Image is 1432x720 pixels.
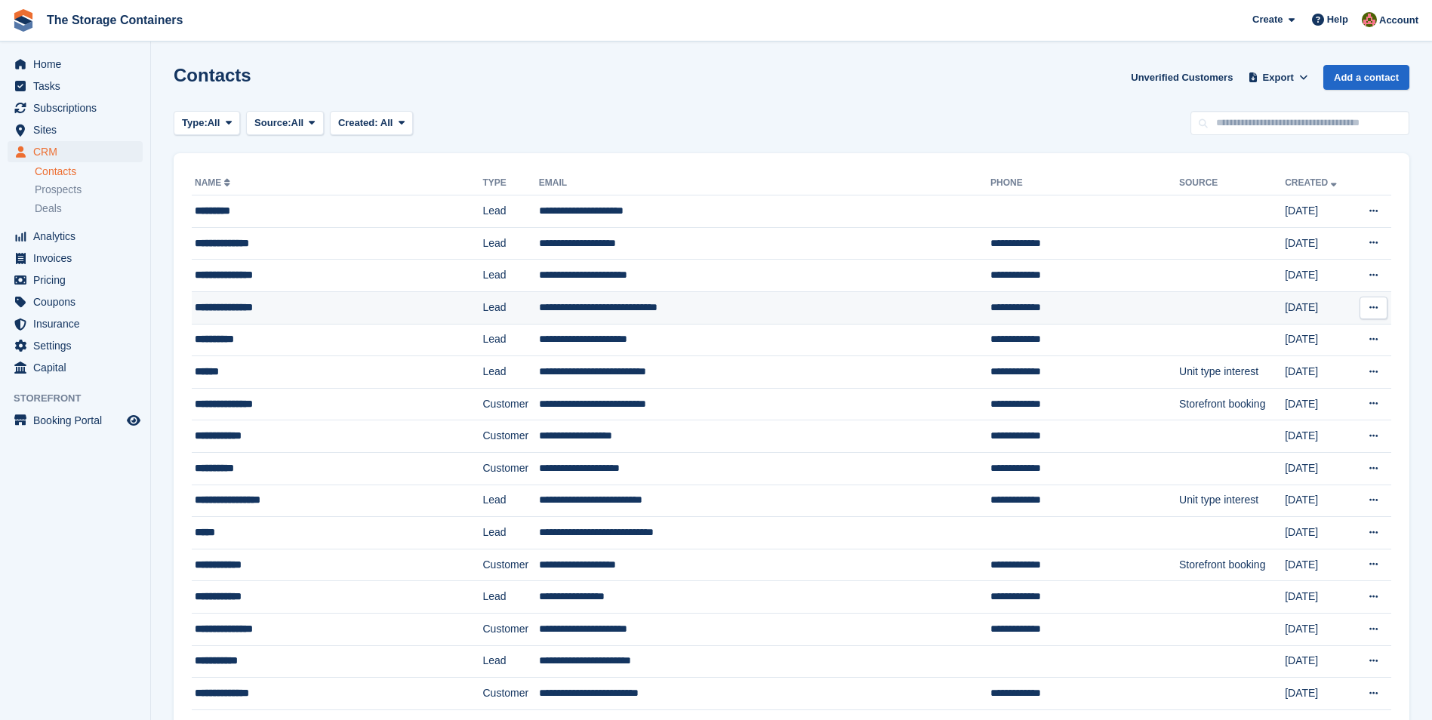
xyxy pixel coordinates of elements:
td: [DATE] [1285,260,1353,292]
span: Coupons [33,291,124,312]
td: Lead [482,581,538,614]
a: Deals [35,201,143,217]
td: Storefront booking [1179,388,1285,420]
span: Tasks [33,75,124,97]
span: Deals [35,202,62,216]
span: All [291,115,304,131]
a: menu [8,410,143,431]
td: [DATE] [1285,485,1353,517]
td: [DATE] [1285,645,1353,678]
td: Lead [482,485,538,517]
td: [DATE] [1285,678,1353,710]
span: Home [33,54,124,75]
td: [DATE] [1285,581,1353,614]
span: CRM [33,141,124,162]
th: Email [539,171,990,195]
span: Type: [182,115,208,131]
button: Export [1245,65,1311,90]
a: menu [8,291,143,312]
a: menu [8,226,143,247]
td: Unit type interest [1179,356,1285,389]
td: [DATE] [1285,291,1353,324]
span: All [208,115,220,131]
td: Lead [482,260,538,292]
td: Customer [482,549,538,581]
td: Customer [482,678,538,710]
td: Unit type interest [1179,485,1285,517]
span: Invoices [33,248,124,269]
span: Prospects [35,183,82,197]
span: Analytics [33,226,124,247]
span: Storefront [14,391,150,406]
td: [DATE] [1285,613,1353,645]
img: stora-icon-8386f47178a22dfd0bd8f6a31ec36ba5ce8667c1dd55bd0f319d3a0aa187defe.svg [12,9,35,32]
a: menu [8,119,143,140]
a: The Storage Containers [41,8,189,32]
td: Lead [482,324,538,356]
span: Capital [33,357,124,378]
a: Preview store [125,411,143,429]
a: Contacts [35,165,143,179]
td: [DATE] [1285,517,1353,549]
a: menu [8,248,143,269]
a: menu [8,313,143,334]
a: Prospects [35,182,143,198]
a: menu [8,54,143,75]
td: Lead [482,195,538,228]
td: Customer [482,613,538,645]
span: Sites [33,119,124,140]
td: Customer [482,420,538,453]
td: Storefront booking [1179,549,1285,581]
a: Add a contact [1323,65,1409,90]
h1: Contacts [174,65,251,85]
td: [DATE] [1285,195,1353,228]
td: [DATE] [1285,388,1353,420]
span: Subscriptions [33,97,124,118]
td: Lead [482,291,538,324]
span: Export [1263,70,1294,85]
span: Created: [338,117,378,128]
td: Lead [482,227,538,260]
a: Unverified Customers [1125,65,1239,90]
a: Name [195,177,233,188]
span: Source: [254,115,291,131]
td: [DATE] [1285,324,1353,356]
span: Booking Portal [33,410,124,431]
span: Help [1327,12,1348,27]
span: Account [1379,13,1418,28]
td: Lead [482,645,538,678]
a: Created [1285,177,1340,188]
td: Lead [482,517,538,549]
td: [DATE] [1285,452,1353,485]
span: Insurance [33,313,124,334]
td: [DATE] [1285,227,1353,260]
span: Settings [33,335,124,356]
th: Type [482,171,538,195]
a: menu [8,269,143,291]
td: [DATE] [1285,356,1353,389]
td: [DATE] [1285,420,1353,453]
td: Customer [482,452,538,485]
a: menu [8,357,143,378]
span: All [380,117,393,128]
button: Type: All [174,111,240,136]
a: menu [8,75,143,97]
button: Created: All [330,111,413,136]
span: Create [1252,12,1283,27]
td: Customer [482,388,538,420]
span: Pricing [33,269,124,291]
button: Source: All [246,111,324,136]
img: Kirsty Simpson [1362,12,1377,27]
a: menu [8,335,143,356]
th: Phone [990,171,1179,195]
td: Lead [482,356,538,389]
td: [DATE] [1285,549,1353,581]
a: menu [8,97,143,118]
a: menu [8,141,143,162]
th: Source [1179,171,1285,195]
